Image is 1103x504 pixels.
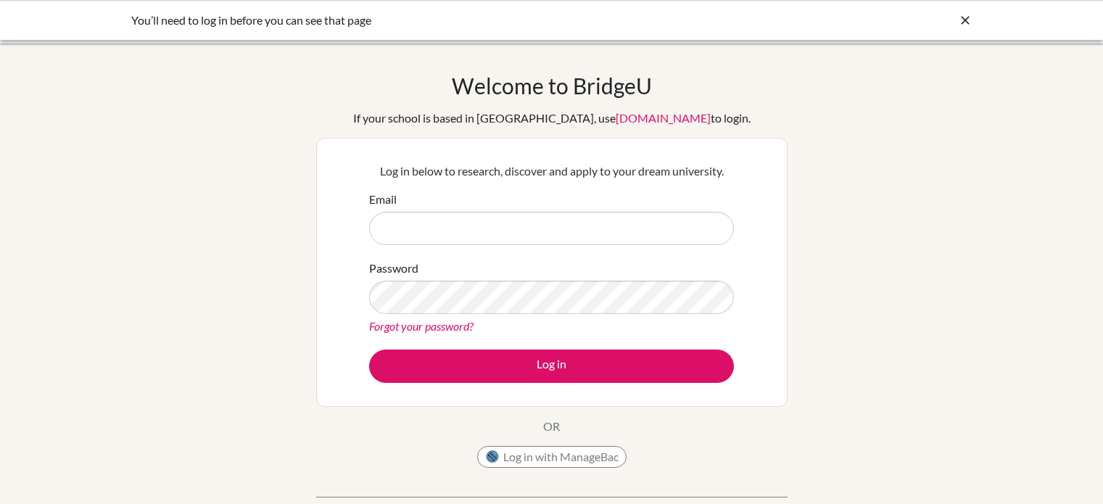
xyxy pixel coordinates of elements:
label: Password [369,260,418,277]
div: You’ll need to log in before you can see that page [131,12,755,29]
a: [DOMAIN_NAME] [616,111,711,125]
p: OR [543,418,560,435]
label: Email [369,191,397,208]
div: If your school is based in [GEOGRAPHIC_DATA], use to login. [353,110,751,127]
button: Log in with ManageBac [477,446,627,468]
p: Log in below to research, discover and apply to your dream university. [369,162,734,180]
button: Log in [369,350,734,383]
h1: Welcome to BridgeU [452,73,652,99]
a: Forgot your password? [369,319,474,333]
